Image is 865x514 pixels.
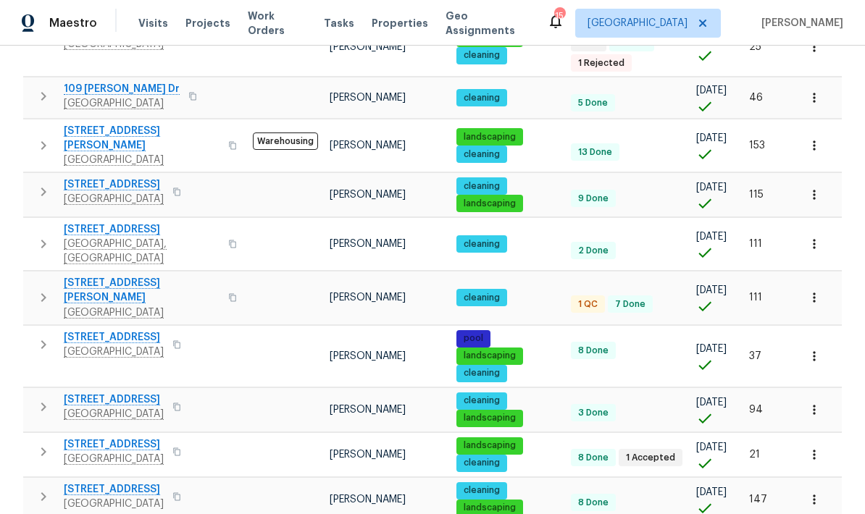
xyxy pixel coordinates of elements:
[749,93,763,103] span: 46
[756,16,843,30] span: [PERSON_NAME]
[458,92,506,104] span: cleaning
[248,9,306,38] span: Work Orders
[696,85,727,96] span: [DATE]
[372,16,428,30] span: Properties
[572,193,614,205] span: 9 Done
[330,405,406,415] span: [PERSON_NAME]
[253,132,318,150] span: Warehousing
[749,351,761,361] span: 37
[572,345,614,357] span: 8 Done
[458,412,522,424] span: landscaping
[749,494,767,505] span: 147
[458,350,522,362] span: landscaping
[696,344,727,354] span: [DATE]
[330,93,406,103] span: [PERSON_NAME]
[572,497,614,509] span: 8 Done
[554,9,564,23] div: 15
[330,351,406,361] span: [PERSON_NAME]
[458,395,506,407] span: cleaning
[330,292,406,303] span: [PERSON_NAME]
[749,140,765,151] span: 153
[572,97,614,109] span: 5 Done
[572,452,614,464] span: 8 Done
[609,298,651,311] span: 7 Done
[696,232,727,242] span: [DATE]
[458,180,506,193] span: cleaning
[458,292,506,304] span: cleaning
[749,190,764,200] span: 115
[572,146,618,159] span: 13 Done
[185,16,230,30] span: Projects
[138,16,168,30] span: Visits
[458,332,489,345] span: pool
[64,497,164,511] span: [GEOGRAPHIC_DATA]
[458,49,506,62] span: cleaning
[330,450,406,460] span: [PERSON_NAME]
[696,285,727,295] span: [DATE]
[696,487,727,497] span: [DATE]
[696,397,727,408] span: [DATE]
[749,405,763,415] span: 94
[330,190,406,200] span: [PERSON_NAME]
[458,148,506,161] span: cleaning
[572,407,614,419] span: 3 Done
[620,452,681,464] span: 1 Accepted
[324,18,354,28] span: Tasks
[458,198,522,210] span: landscaping
[588,16,688,30] span: [GEOGRAPHIC_DATA]
[458,131,522,143] span: landscaping
[458,367,506,379] span: cleaning
[330,239,406,249] span: [PERSON_NAME]
[458,238,506,250] span: cleaning
[749,239,762,249] span: 111
[330,140,406,151] span: [PERSON_NAME]
[572,245,614,257] span: 2 Done
[330,42,406,52] span: [PERSON_NAME]
[696,182,727,193] span: [DATE]
[458,484,506,497] span: cleaning
[696,133,727,143] span: [DATE]
[749,42,761,52] span: 25
[749,450,760,460] span: 21
[572,57,630,69] span: 1 Rejected
[696,442,727,452] span: [DATE]
[458,502,522,514] span: landscaping
[749,292,762,303] span: 111
[458,457,506,469] span: cleaning
[458,439,522,452] span: landscaping
[49,16,97,30] span: Maestro
[330,494,406,505] span: [PERSON_NAME]
[446,9,530,38] span: Geo Assignments
[572,298,603,311] span: 1 QC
